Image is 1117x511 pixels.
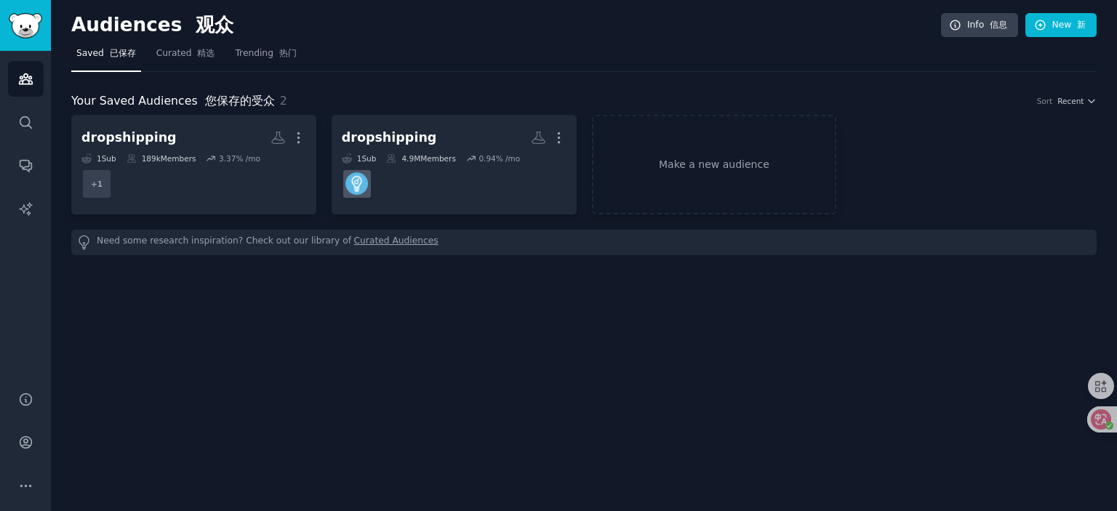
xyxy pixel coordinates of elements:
div: Sort [1037,96,1053,106]
div: Need some research inspiration? Check out our library of [71,230,1097,255]
font: 您保存的受众 [205,94,275,108]
span: Your Saved Audiences [71,92,275,110]
div: 0.94 % /mo [479,153,520,164]
a: Saved 已保存 [71,42,141,72]
font: 新 [1077,20,1086,30]
a: Trending 热门 [230,42,301,72]
div: 4.9M Members [386,153,455,164]
font: 信息 [990,20,1007,30]
div: 3.37 % /mo [219,153,260,164]
div: 1 Sub [81,153,116,164]
div: 189k Members [127,153,196,164]
font: 观众 [196,14,233,36]
span: 2 [280,94,287,108]
div: dropshipping [342,129,437,147]
a: Info 信息 [941,13,1018,38]
span: Saved [76,47,136,60]
a: dropshipping1Sub4.9MMembers0.94% /moEntrepreneur [332,115,577,214]
a: New 新 [1025,13,1097,38]
img: Entrepreneur [345,172,368,195]
font: 已保存 [110,48,136,58]
a: Make a new audience [592,115,837,214]
font: 热门 [279,48,297,58]
div: 1 Sub [342,153,377,164]
h2: Audiences [71,14,941,37]
div: dropshipping [81,129,177,147]
span: Trending [235,47,296,60]
button: Recent [1057,96,1097,106]
span: Recent [1057,96,1084,106]
a: dropshipping1Sub189kMembers3.37% /mo+1 [71,115,316,214]
img: GummySearch logo [9,13,42,39]
div: + 1 [81,169,112,199]
a: Curated 精选 [151,42,220,72]
font: 精选 [197,48,215,58]
span: Curated [156,47,215,60]
a: Curated Audiences [354,235,439,250]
